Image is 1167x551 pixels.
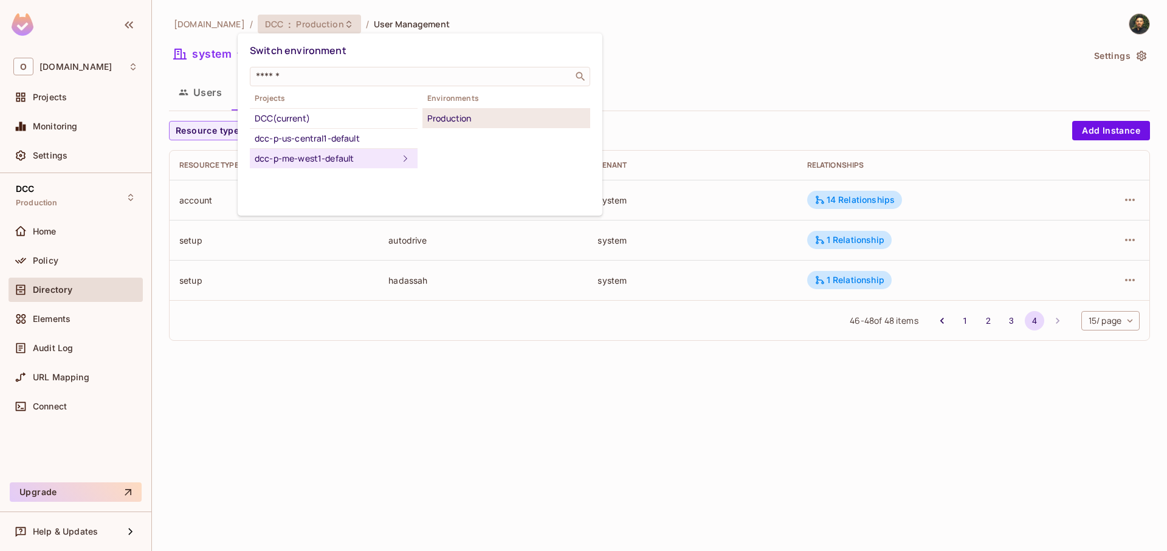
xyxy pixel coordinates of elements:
span: Environments [422,94,590,103]
div: dcc-p-us-central1-default [255,131,413,146]
div: DCC (current) [255,111,413,126]
span: Projects [250,94,418,103]
div: dcc-p-me-west1-default [255,151,398,166]
div: Production [427,111,585,126]
span: Switch environment [250,44,346,57]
